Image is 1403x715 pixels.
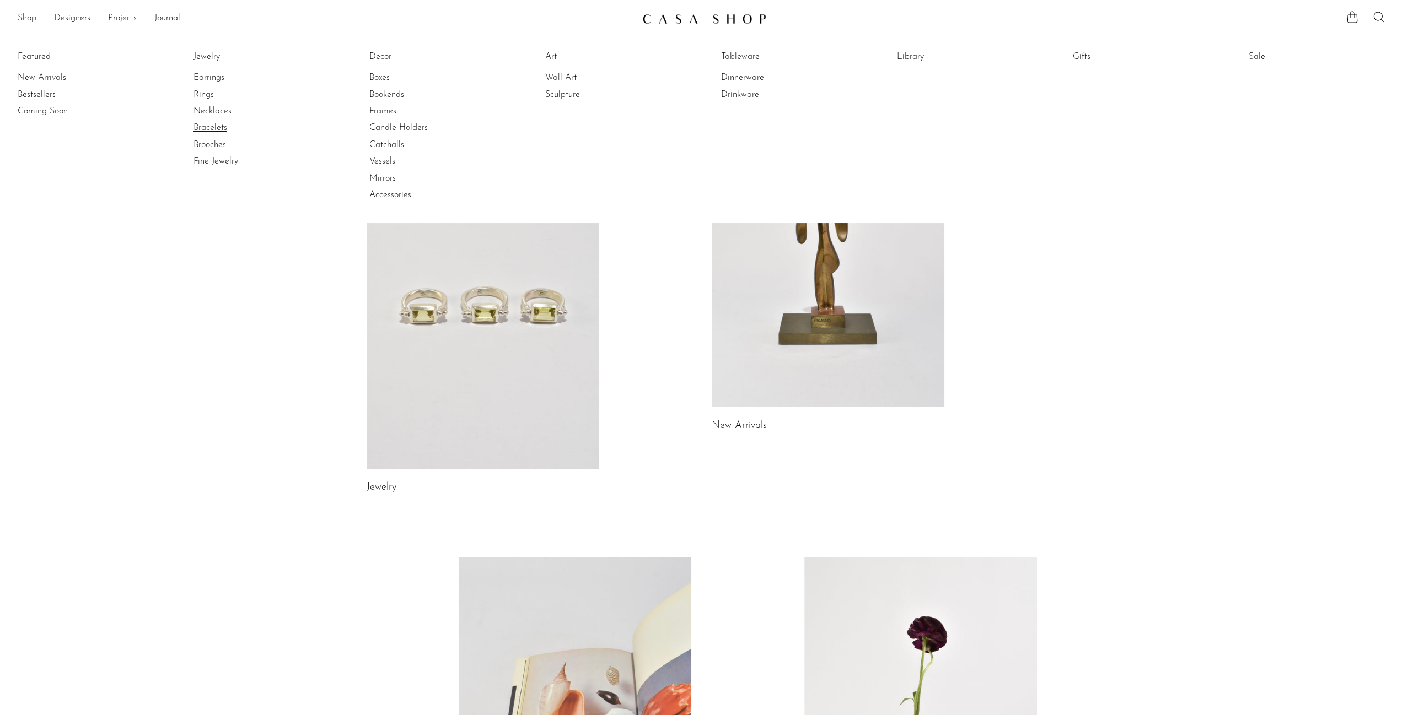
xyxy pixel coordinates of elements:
a: Candle Holders [369,122,452,134]
nav: Desktop navigation [18,9,633,28]
ul: Jewelry [193,48,276,170]
a: Dinnerware [721,72,804,84]
a: Journal [154,12,180,26]
a: Wall Art [545,72,628,84]
a: Necklaces [193,105,276,117]
a: Art [545,51,628,63]
a: Gifts [1073,51,1155,63]
a: New Arrivals [18,72,100,84]
ul: Featured [18,69,100,120]
ul: Decor [369,48,452,204]
a: Earrings [193,72,276,84]
a: Drinkware [721,89,804,101]
ul: Library [897,48,980,69]
a: Jewelry [367,483,396,492]
a: Library [897,51,980,63]
a: Projects [108,12,137,26]
a: Fine Jewelry [193,155,276,167]
ul: Tableware [721,48,804,103]
a: Bracelets [193,122,276,134]
a: Jewelry [193,51,276,63]
a: Catchalls [369,139,452,151]
a: Mirrors [369,172,452,185]
a: Brooches [193,139,276,151]
ul: Art [545,48,628,103]
a: Tableware [721,51,804,63]
a: Coming Soon [18,105,100,117]
a: Frames [369,105,452,117]
a: Vessels [369,155,452,167]
a: Accessories [369,189,452,201]
a: Boxes [369,72,452,84]
a: Sale [1249,51,1331,63]
ul: NEW HEADER MENU [18,9,633,28]
ul: Gifts [1073,48,1155,69]
a: Shop [18,12,36,26]
ul: Sale [1249,48,1331,69]
a: Designers [54,12,90,26]
a: Bestsellers [18,89,100,101]
a: Bookends [369,89,452,101]
a: Rings [193,89,276,101]
a: Decor [369,51,452,63]
a: New Arrivals [712,421,767,431]
a: Sculpture [545,89,628,101]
